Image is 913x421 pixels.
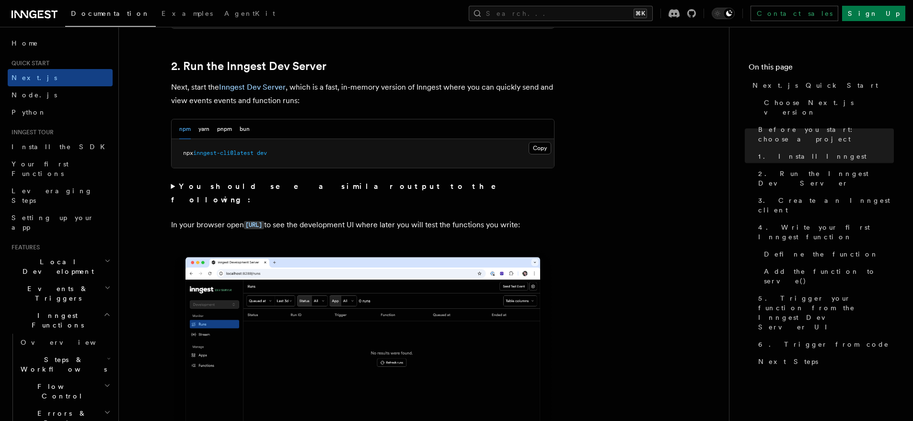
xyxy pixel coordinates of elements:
button: Copy [529,142,551,154]
a: Your first Functions [8,155,113,182]
span: 1. Install Inngest [758,152,867,161]
a: Python [8,104,113,121]
p: Next, start the , which is a fast, in-memory version of Inngest where you can quickly send and vi... [171,81,555,107]
span: Local Development [8,257,104,276]
a: Examples [156,3,219,26]
span: Python [12,108,46,116]
button: Events & Triggers [8,280,113,307]
span: Overview [21,339,119,346]
span: Events & Triggers [8,284,104,303]
a: Next Steps [754,353,894,370]
span: Next.js [12,74,57,82]
span: 3. Create an Inngest client [758,196,894,215]
a: 5. Trigger your function from the Inngest Dev Server UI [754,290,894,336]
a: Define the function [760,246,894,263]
span: npx [183,150,193,156]
span: Inngest Functions [8,311,104,330]
a: Sign Up [842,6,905,21]
a: Choose Next.js version [760,94,894,121]
a: Next.js Quick Start [749,77,894,94]
span: Define the function [764,249,878,259]
button: Steps & Workflows [17,351,113,378]
span: Steps & Workflows [17,355,107,374]
span: Documentation [71,10,150,17]
a: Documentation [65,3,156,27]
button: npm [179,119,191,139]
span: 2. Run the Inngest Dev Server [758,169,894,188]
span: Examples [162,10,213,17]
span: Quick start [8,59,49,67]
span: Setting up your app [12,214,94,231]
span: inngest-cli@latest [193,150,254,156]
a: Add the function to serve() [760,263,894,290]
span: Inngest tour [8,129,54,136]
span: Features [8,244,40,251]
span: Home [12,38,38,48]
span: 4. Write your first Inngest function [758,222,894,242]
a: Inngest Dev Server [219,82,286,92]
a: 1. Install Inngest [754,148,894,165]
p: In your browser open to see the development UI where later you will test the functions you write: [171,218,555,232]
a: Home [8,35,113,52]
button: Inngest Functions [8,307,113,334]
a: Contact sales [751,6,838,21]
span: Next.js Quick Start [752,81,878,90]
a: Node.js [8,86,113,104]
button: pnpm [217,119,232,139]
span: dev [257,150,267,156]
a: Next.js [8,69,113,86]
a: Install the SDK [8,138,113,155]
button: bun [240,119,250,139]
span: Before you start: choose a project [758,125,894,144]
span: 6. Trigger from code [758,339,889,349]
button: Local Development [8,253,113,280]
span: AgentKit [224,10,275,17]
a: [URL] [244,220,264,229]
summary: You should see a similar output to the following: [171,180,555,207]
span: 5. Trigger your function from the Inngest Dev Server UI [758,293,894,332]
span: Leveraging Steps [12,187,92,204]
code: [URL] [244,221,264,229]
span: Flow Control [17,382,104,401]
a: 2. Run the Inngest Dev Server [754,165,894,192]
button: Toggle dark mode [712,8,735,19]
a: Leveraging Steps [8,182,113,209]
a: 6. Trigger from code [754,336,894,353]
span: Next Steps [758,357,818,366]
a: 2. Run the Inngest Dev Server [171,59,326,73]
h4: On this page [749,61,894,77]
span: Install the SDK [12,143,111,151]
a: Before you start: choose a project [754,121,894,148]
span: Add the function to serve() [764,267,894,286]
button: Search...⌘K [469,6,653,21]
span: Your first Functions [12,160,69,177]
button: yarn [198,119,209,139]
a: 3. Create an Inngest client [754,192,894,219]
a: Setting up your app [8,209,113,236]
a: Overview [17,334,113,351]
strong: You should see a similar output to the following: [171,182,510,204]
a: 4. Write your first Inngest function [754,219,894,246]
span: Choose Next.js version [764,98,894,117]
kbd: ⌘K [634,9,647,18]
span: Node.js [12,91,57,99]
button: Flow Control [17,378,113,405]
a: AgentKit [219,3,281,26]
